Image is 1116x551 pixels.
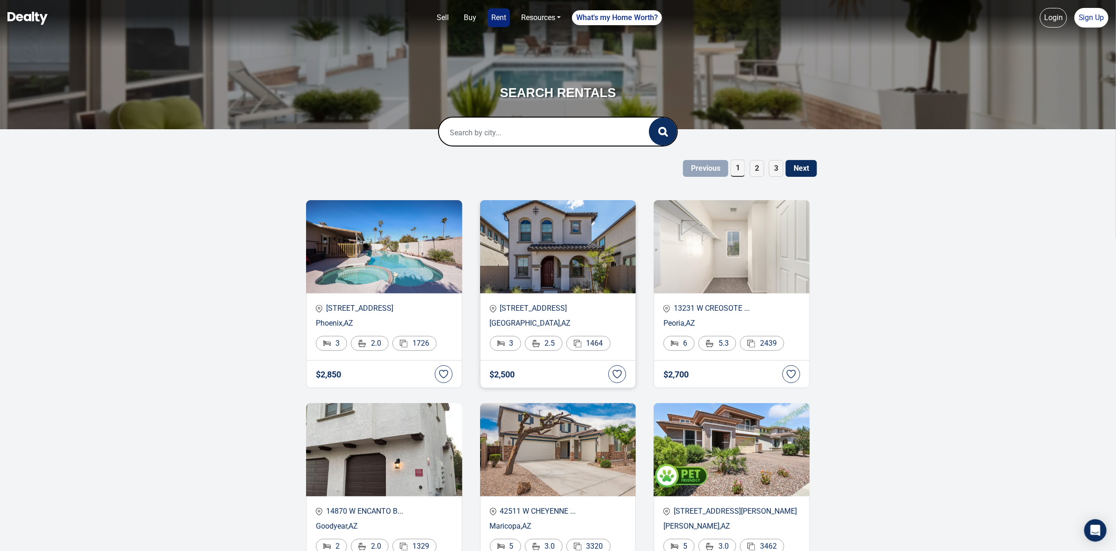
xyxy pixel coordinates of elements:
div: 2.0 [351,336,389,351]
img: Recent Properties [306,403,462,496]
img: Bed [323,341,331,346]
img: Area [747,340,755,348]
div: 1726 [392,336,437,351]
img: Area [574,340,582,348]
button: Next [786,160,817,177]
h4: $ 2,700 [663,370,689,379]
p: [STREET_ADDRESS] [316,303,453,314]
p: Maricopa , AZ [490,521,627,532]
div: 3 [490,336,521,351]
div: 5.3 [698,336,736,351]
p: 14870 W ENCANTO B... [316,506,453,517]
p: Phoenix , AZ [316,318,453,329]
a: Login [1040,8,1067,28]
img: Recent Properties [654,200,810,293]
p: Peoria , AZ [663,318,800,329]
div: 6 [663,336,695,351]
p: Goodyear , AZ [316,521,453,532]
img: Bathroom [532,340,540,348]
p: 42511 W CHEYENNE ... [490,506,627,517]
input: Search by city... [439,118,630,147]
img: location [316,508,322,516]
p: [GEOGRAPHIC_DATA] , AZ [490,318,627,329]
img: Bed [497,341,505,346]
img: Bathroom [358,340,366,348]
img: location [490,508,496,516]
p: [PERSON_NAME] , AZ [663,521,800,532]
span: 1 [731,160,745,177]
img: Bathroom [358,543,366,551]
a: What's my Home Worth? [572,10,662,25]
img: Area [400,340,408,348]
img: location [490,305,496,313]
a: Sign Up [1074,8,1109,28]
img: Bathroom [706,543,714,551]
div: 3 [316,336,347,351]
img: location [316,305,322,313]
img: Bed [671,544,678,549]
a: Buy [460,8,480,27]
button: Previous [683,160,728,177]
img: Recent Properties [480,403,636,496]
p: 13231 W CREOSOTE ... [663,303,800,314]
h3: SEARCH RENTALS [376,84,740,102]
img: Bathroom [532,543,540,551]
div: 2439 [740,336,784,351]
h4: $ 2,500 [490,370,515,379]
img: location [663,305,670,313]
div: Open Intercom Messenger [1084,519,1107,542]
a: Rent [488,8,510,27]
img: Recent Properties [480,200,636,293]
img: Recent Properties [306,200,462,293]
img: Area [574,543,582,551]
img: Bed [323,544,331,549]
span: 3 [769,160,783,177]
a: Sell [433,8,453,27]
div: 2.5 [525,336,563,351]
p: [STREET_ADDRESS][PERSON_NAME] [663,506,800,517]
iframe: BigID CMP Widget [5,523,33,551]
p: [STREET_ADDRESS] [490,303,627,314]
img: Bed [671,341,678,346]
h4: $ 2,850 [316,370,341,379]
img: Bed [497,544,505,549]
div: 1464 [566,336,611,351]
a: Resources [517,8,565,27]
img: Area [747,543,755,551]
img: Recent Properties [654,403,810,496]
img: Dealty - Buy, Sell & Rent Homes [7,12,48,25]
img: Area [400,543,408,551]
img: Bathroom [706,340,714,348]
span: 2 [750,160,764,177]
img: location [663,508,670,516]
